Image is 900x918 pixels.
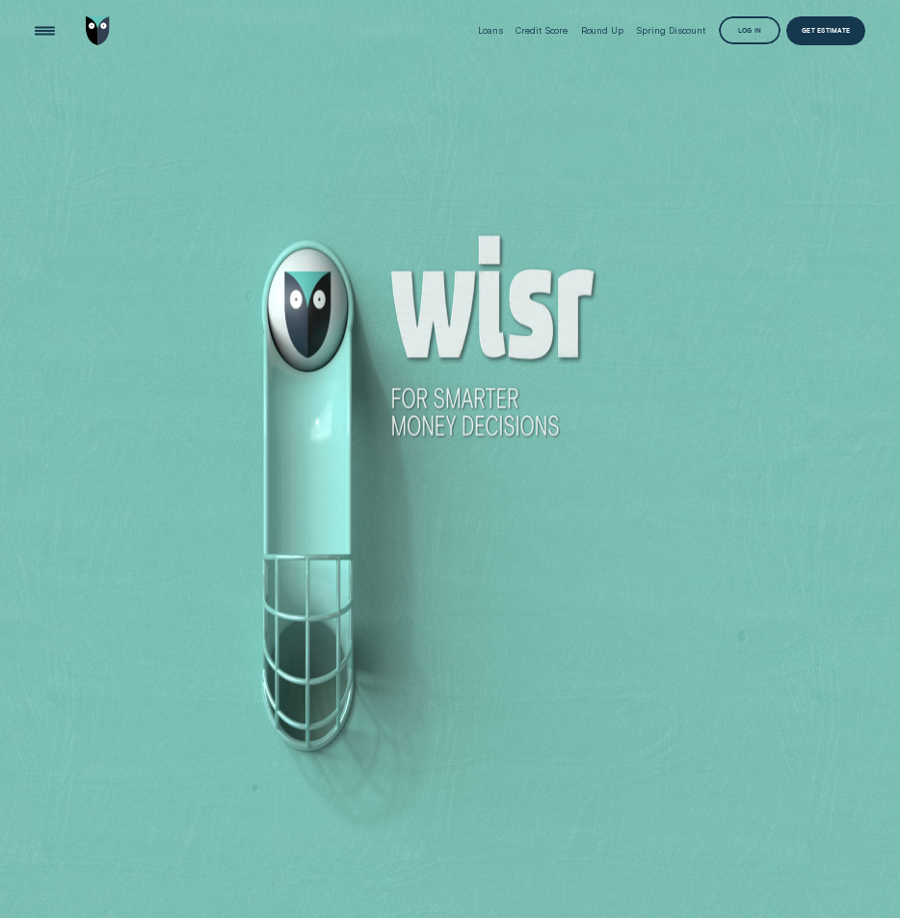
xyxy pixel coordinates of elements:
[31,16,59,44] button: Open Menu
[581,25,623,36] div: Round Up
[719,16,781,44] button: Log in
[786,16,866,44] a: Get Estimate
[516,25,568,36] div: Credit Score
[86,16,109,44] img: Wisr
[636,25,705,36] div: Spring Discount
[478,25,503,36] div: Loans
